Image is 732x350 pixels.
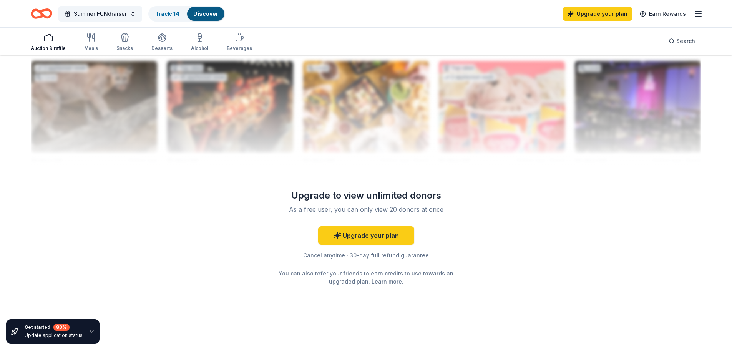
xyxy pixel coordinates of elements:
button: Auction & raffle [31,30,66,55]
div: Beverages [227,45,252,51]
a: Upgrade your plan [563,7,632,21]
button: Alcohol [191,30,208,55]
a: Discover [193,10,218,17]
div: Snacks [116,45,133,51]
span: Search [676,36,695,46]
div: Alcohol [191,45,208,51]
div: Meals [84,45,98,51]
button: Summer FUNdraiser [58,6,142,22]
div: Upgrade to view unlimited donors [256,189,477,202]
a: Upgrade your plan [318,226,414,245]
a: Learn more [372,277,402,285]
button: Beverages [227,30,252,55]
button: Track· 14Discover [148,6,225,22]
a: Track· 14 [155,10,179,17]
div: You can also refer your friends to earn credits to use towards an upgraded plan. . [277,269,455,285]
button: Desserts [151,30,173,55]
div: Desserts [151,45,173,51]
div: Update application status [25,332,83,338]
div: Cancel anytime · 30-day full refund guarantee [256,251,477,260]
a: Home [31,5,52,23]
div: 80 % [53,324,70,331]
button: Meals [84,30,98,55]
div: Get started [25,324,83,331]
button: Snacks [116,30,133,55]
button: Search [662,33,701,49]
span: Summer FUNdraiser [74,9,127,18]
div: As a free user, you can only view 20 donors at once [265,205,468,214]
a: Earn Rewards [635,7,691,21]
div: Auction & raffle [31,45,66,51]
